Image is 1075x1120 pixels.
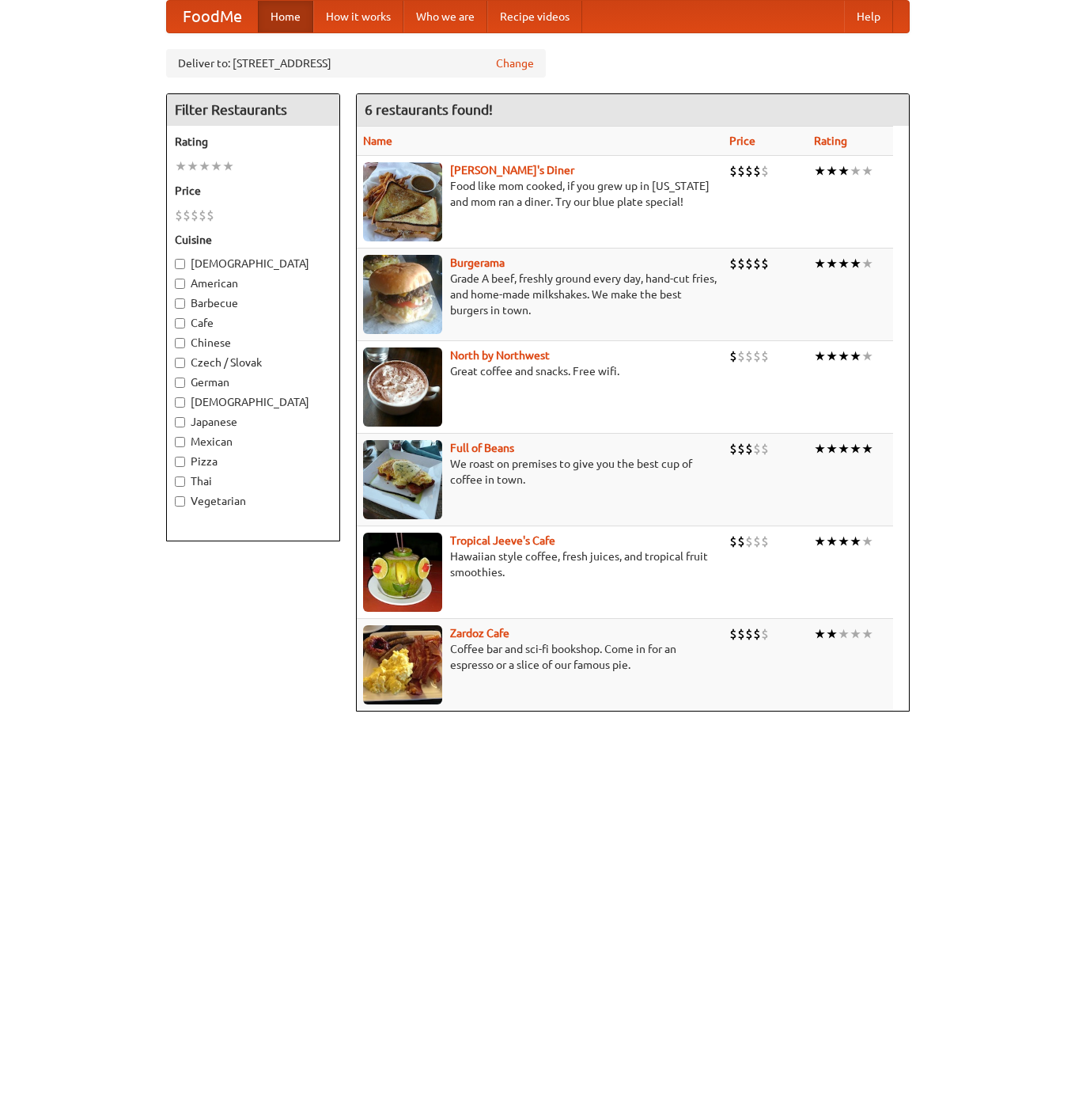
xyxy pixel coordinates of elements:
[745,255,753,272] li: $
[206,207,214,224] li: $
[191,207,199,224] li: $
[183,207,191,224] li: $
[753,162,761,180] li: $
[313,1,403,32] a: How it works
[729,440,737,457] li: $
[175,275,331,291] label: American
[838,533,850,550] li: ★
[450,164,574,177] a: [PERSON_NAME]'s Diner
[487,1,582,32] a: Recipe videos
[814,347,826,365] li: ★
[737,533,745,550] li: $
[258,1,313,32] a: Home
[729,135,755,147] a: Price
[365,102,493,117] ng-pluralize: 6 restaurants found!
[175,374,331,390] label: German
[403,1,487,32] a: Who we are
[838,440,850,457] li: ★
[210,158,222,175] li: ★
[175,207,183,224] li: $
[737,347,745,365] li: $
[167,94,339,126] h4: Filter Restaurants
[729,162,737,180] li: $
[753,255,761,272] li: $
[838,347,850,365] li: ★
[745,533,753,550] li: $
[363,271,717,318] p: Grade A beef, freshly ground every day, hand-cut fries, and home-made milkshakes. We make the bes...
[199,207,206,224] li: $
[175,335,331,351] label: Chinese
[737,440,745,457] li: $
[861,255,873,272] li: ★
[838,255,850,272] li: ★
[175,454,331,469] label: Pizza
[850,533,861,550] li: ★
[175,417,185,427] input: Japanese
[175,397,185,408] input: [DEMOGRAPHIC_DATA]
[175,493,331,509] label: Vegetarian
[175,295,331,311] label: Barbecue
[167,1,258,32] a: FoodMe
[838,625,850,643] li: ★
[761,625,769,643] li: $
[814,162,826,180] li: ★
[175,476,185,487] input: Thai
[175,394,331,410] label: [DEMOGRAPHIC_DATA]
[175,134,331,150] h5: Rating
[363,363,717,379] p: Great coffee and snacks. Free wifi.
[363,178,717,210] p: Food like mom cooked, if you grew up in [US_STATE] and mom ran a diner. Try our blue plate special!
[363,255,442,334] img: burgerama.jpg
[363,456,717,488] p: We roast on premises to give you the best cup of coffee in town.
[844,1,893,32] a: Help
[175,355,331,370] label: Czech / Slovak
[450,627,509,640] a: Zardoz Cafe
[363,347,442,427] img: north.jpg
[761,255,769,272] li: $
[850,347,861,365] li: ★
[850,162,861,180] li: ★
[175,437,185,447] input: Mexican
[450,349,550,362] a: North by Northwest
[729,533,737,550] li: $
[745,347,753,365] li: $
[363,440,442,519] img: beans.jpg
[363,533,442,612] img: jeeves.jpg
[175,358,185,368] input: Czech / Slovak
[737,255,745,272] li: $
[814,135,847,147] a: Rating
[175,378,185,388] input: German
[745,162,753,180] li: $
[175,496,185,507] input: Vegetarian
[753,440,761,457] li: $
[363,162,442,241] img: sallys.jpg
[729,625,737,643] li: $
[745,440,753,457] li: $
[826,162,838,180] li: ★
[761,162,769,180] li: $
[729,255,737,272] li: $
[861,440,873,457] li: ★
[175,256,331,271] label: [DEMOGRAPHIC_DATA]
[850,255,861,272] li: ★
[861,347,873,365] li: ★
[737,162,745,180] li: $
[861,162,873,180] li: ★
[729,347,737,365] li: $
[737,625,745,643] li: $
[175,279,185,289] input: American
[826,533,838,550] li: ★
[826,347,838,365] li: ★
[826,625,838,643] li: ★
[850,440,861,457] li: ★
[175,232,331,248] h5: Cuisine
[175,414,331,430] label: Japanese
[450,442,514,454] a: Full of Beans
[826,440,838,457] li: ★
[814,255,826,272] li: ★
[450,256,505,269] b: Burgerama
[753,533,761,550] li: $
